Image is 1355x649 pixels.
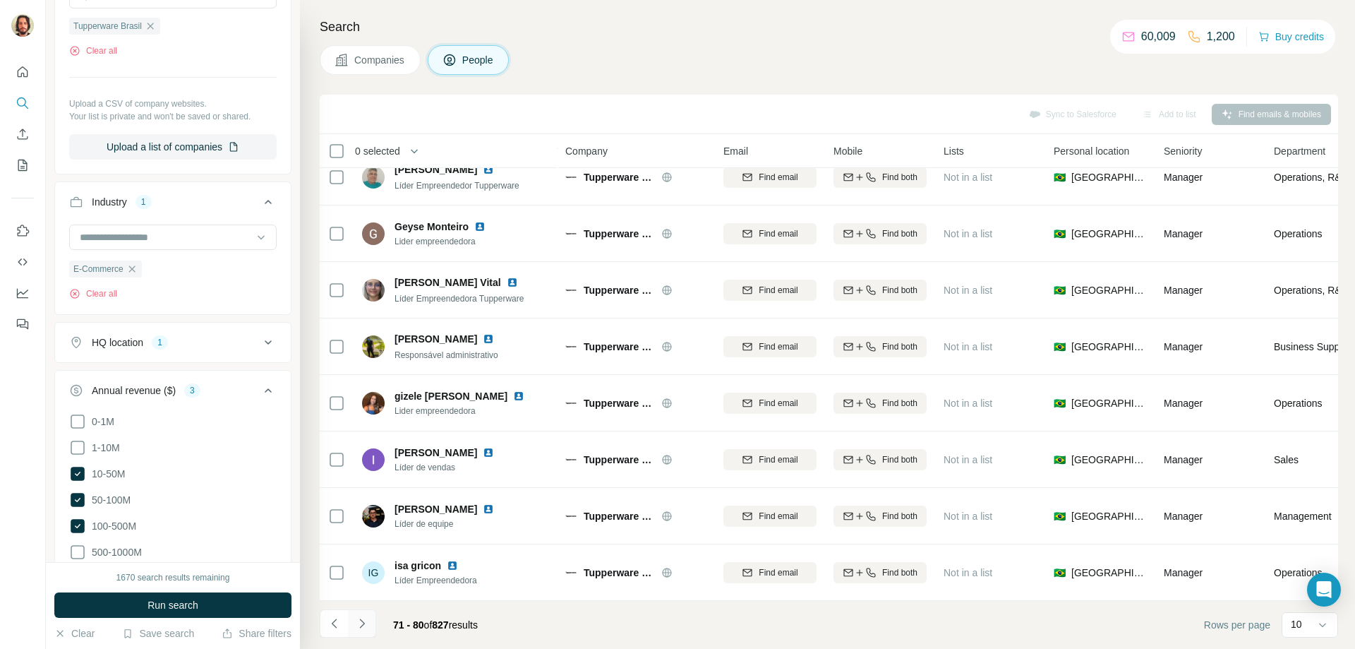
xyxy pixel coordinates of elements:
button: Quick start [11,59,34,85]
span: Geyse Monteiro [395,220,469,234]
span: Find both [882,284,917,297]
img: LinkedIn logo [513,391,524,402]
span: Tupperware Brasil [584,453,654,467]
span: Operations [1274,396,1322,410]
span: Run search [147,598,198,612]
button: Feedback [11,311,34,337]
span: 🇧🇷 [1054,227,1066,241]
span: Líder de equipe [395,518,511,530]
span: Find email [759,227,797,240]
img: Logo of Tupperware Brasil [565,285,577,296]
span: Find email [759,171,797,184]
img: LinkedIn logo [483,164,494,175]
button: Industry1 [55,185,291,225]
button: HQ location1 [55,326,291,359]
span: [GEOGRAPHIC_DATA] [1071,170,1147,184]
span: Sales [1274,453,1299,467]
span: Find both [882,510,917,523]
button: Find both [833,506,927,527]
img: Logo of Tupperware Brasil [565,567,577,578]
span: Not in a list [944,228,992,239]
span: Tupperware Brasil [584,170,654,184]
span: Seniority [1164,144,1202,158]
span: Not in a list [944,567,992,578]
p: 1,200 [1207,28,1235,45]
img: Avatar [362,392,385,415]
div: HQ location [92,335,143,350]
button: Find email [723,223,817,244]
span: Find email [759,397,797,410]
span: Lists [944,144,964,158]
span: Personal location [1054,144,1129,158]
span: 0 selected [355,144,400,158]
img: Logo of Tupperware Brasil [565,454,577,465]
span: E-Commerce [73,263,124,275]
span: Not in a list [944,285,992,296]
span: Not in a list [944,398,992,409]
span: 🇧🇷 [1054,566,1066,580]
button: Clear all [69,44,117,57]
img: LinkedIn logo [507,277,518,288]
span: 71 - 80 [393,619,424,631]
span: Business Support [1274,340,1351,354]
span: 🇧🇷 [1054,396,1066,410]
span: Tupperware Brasil [584,340,654,354]
button: Use Surfe API [11,249,34,275]
img: LinkedIn logo [447,560,458,571]
button: Search [11,90,34,116]
div: 1 [135,196,152,208]
span: Lider empreendedora [395,405,541,417]
span: 🇧🇷 [1054,170,1066,184]
img: LinkedIn logo [474,221,486,232]
span: Responsável administrativo [395,350,498,360]
span: Líder Empreendedora [395,574,477,587]
img: Avatar [362,505,385,528]
span: Find email [759,284,797,297]
span: Find both [882,171,917,184]
button: Share filters [222,626,291,641]
span: [GEOGRAPHIC_DATA] [1071,227,1147,241]
span: Tupperware Brasil [73,20,142,32]
span: Operations [1274,227,1322,241]
button: Find email [723,336,817,357]
span: Find both [882,340,917,353]
span: of [424,619,433,631]
span: Tupperware Brasil [584,396,654,410]
button: Find email [723,449,817,470]
span: 🇧🇷 [1054,453,1066,467]
img: LinkedIn logo [483,333,494,345]
span: Manager [1164,172,1203,183]
span: 🇧🇷 [1054,340,1066,354]
img: Avatar [362,448,385,471]
img: Avatar [362,222,385,245]
img: Logo of Tupperware Brasil [565,398,577,409]
span: Company [565,144,608,158]
button: Dashboard [11,280,34,306]
span: Lider empreendedora [395,235,502,248]
button: Navigate to next page [348,609,376,638]
img: Logo of Tupperware Brasil [565,228,577,239]
span: Find both [882,227,917,240]
span: Líder Empreendedora Tupperware [395,294,524,304]
span: Find both [882,566,917,579]
span: [GEOGRAPHIC_DATA] [1071,283,1147,297]
span: 827 [432,619,448,631]
div: IG [362,561,385,584]
span: Tupperware Brasil [584,227,654,241]
span: 🇧🇷 [1054,283,1066,297]
span: Manager [1164,228,1203,239]
button: Navigate to previous page [320,609,348,638]
span: Department [1274,144,1325,158]
span: [PERSON_NAME] [395,446,477,460]
span: [GEOGRAPHIC_DATA] [1071,396,1147,410]
img: LinkedIn logo [483,504,494,515]
span: 50-100M [86,493,131,507]
button: Find email [723,167,817,188]
button: Run search [54,593,291,618]
div: Industry [92,195,127,209]
button: Find email [723,280,817,301]
span: Find both [882,397,917,410]
span: 500-1000M [86,545,142,559]
span: Management [1274,509,1332,523]
span: Manager [1164,398,1203,409]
